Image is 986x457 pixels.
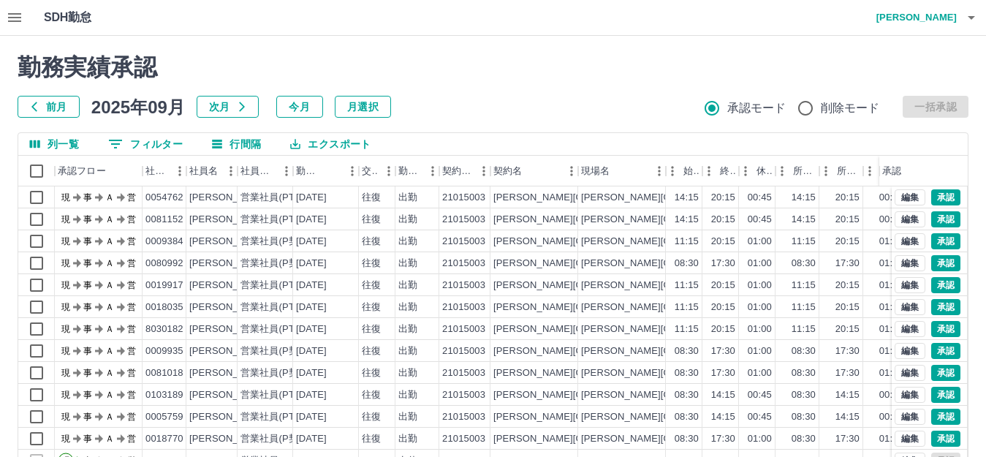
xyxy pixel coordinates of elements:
[240,257,311,271] div: 営業社員(P契約)
[675,322,699,336] div: 11:15
[792,235,816,249] div: 11:15
[398,257,417,271] div: 出勤
[398,344,417,358] div: 出勤
[879,322,903,336] div: 01:00
[931,277,960,293] button: 承認
[835,257,860,271] div: 17:30
[792,301,816,314] div: 11:15
[581,388,841,402] div: [PERSON_NAME][GEOGRAPHIC_DATA][PERSON_NAME]
[748,322,772,336] div: 01:00
[296,213,327,227] div: [DATE]
[61,302,70,312] text: 現
[240,213,317,227] div: 営業社員(PT契約)
[61,214,70,224] text: 現
[61,236,70,246] text: 現
[359,156,395,186] div: 交通費
[96,133,194,155] button: フィルター表示
[931,299,960,315] button: 承認
[490,156,578,186] div: 契約名
[666,156,702,186] div: 始業
[240,301,317,314] div: 営業社員(PT契約)
[931,409,960,425] button: 承認
[61,412,70,422] text: 現
[895,409,925,425] button: 編集
[835,279,860,292] div: 20:15
[895,321,925,337] button: 編集
[189,156,218,186] div: 社員名
[748,235,772,249] div: 01:00
[835,388,860,402] div: 14:15
[702,156,739,186] div: 終業
[293,156,359,186] div: 勤務日
[879,279,903,292] div: 01:00
[931,365,960,381] button: 承認
[362,213,381,227] div: 往復
[335,96,391,118] button: 月選択
[581,322,841,336] div: [PERSON_NAME][GEOGRAPHIC_DATA][PERSON_NAME]
[581,191,841,205] div: [PERSON_NAME][GEOGRAPHIC_DATA][PERSON_NAME]
[362,279,381,292] div: 往復
[105,258,114,268] text: Ａ
[197,96,259,118] button: 次月
[422,160,444,182] button: メニュー
[835,322,860,336] div: 20:15
[189,279,269,292] div: [PERSON_NAME]
[296,432,327,446] div: [DATE]
[145,279,183,292] div: 0019917
[711,257,735,271] div: 17:30
[748,344,772,358] div: 01:00
[240,322,317,336] div: 営業社員(PT契約)
[931,431,960,447] button: 承認
[581,213,841,227] div: [PERSON_NAME][GEOGRAPHIC_DATA][PERSON_NAME]
[61,324,70,334] text: 現
[296,279,327,292] div: [DATE]
[748,410,772,424] div: 00:45
[439,156,490,186] div: 契約コード
[362,257,381,271] div: 往復
[895,255,925,271] button: 編集
[127,368,136,378] text: 営
[835,191,860,205] div: 20:15
[145,257,183,271] div: 0080992
[398,301,417,314] div: 出勤
[493,322,674,336] div: [PERSON_NAME][GEOGRAPHIC_DATA]
[296,322,327,336] div: [DATE]
[296,410,327,424] div: [DATE]
[879,366,903,380] div: 01:00
[83,258,92,268] text: 事
[105,368,114,378] text: Ａ
[127,214,136,224] text: 営
[775,156,819,186] div: 所定開始
[189,388,278,402] div: [PERSON_NAME]央
[127,302,136,312] text: 営
[835,301,860,314] div: 20:15
[581,257,841,271] div: [PERSON_NAME][GEOGRAPHIC_DATA][PERSON_NAME]
[792,388,816,402] div: 08:30
[675,388,699,402] div: 08:30
[711,410,735,424] div: 14:15
[61,258,70,268] text: 現
[581,366,841,380] div: [PERSON_NAME][GEOGRAPHIC_DATA][PERSON_NAME]
[127,192,136,203] text: 営
[835,235,860,249] div: 20:15
[675,191,699,205] div: 14:15
[127,324,136,334] text: 営
[711,432,735,446] div: 17:30
[18,133,91,155] button: 列選択
[711,191,735,205] div: 20:15
[145,344,183,358] div: 0009935
[105,236,114,246] text: Ａ
[296,235,327,249] div: [DATE]
[675,344,699,358] div: 08:30
[895,431,925,447] button: 編集
[578,156,666,186] div: 現場名
[442,279,485,292] div: 21015003
[83,346,92,356] text: 事
[238,156,293,186] div: 社員区分
[711,344,735,358] div: 17:30
[189,257,269,271] div: [PERSON_NAME]
[879,301,903,314] div: 01:00
[398,388,417,402] div: 出勤
[398,156,422,186] div: 勤務区分
[835,213,860,227] div: 20:15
